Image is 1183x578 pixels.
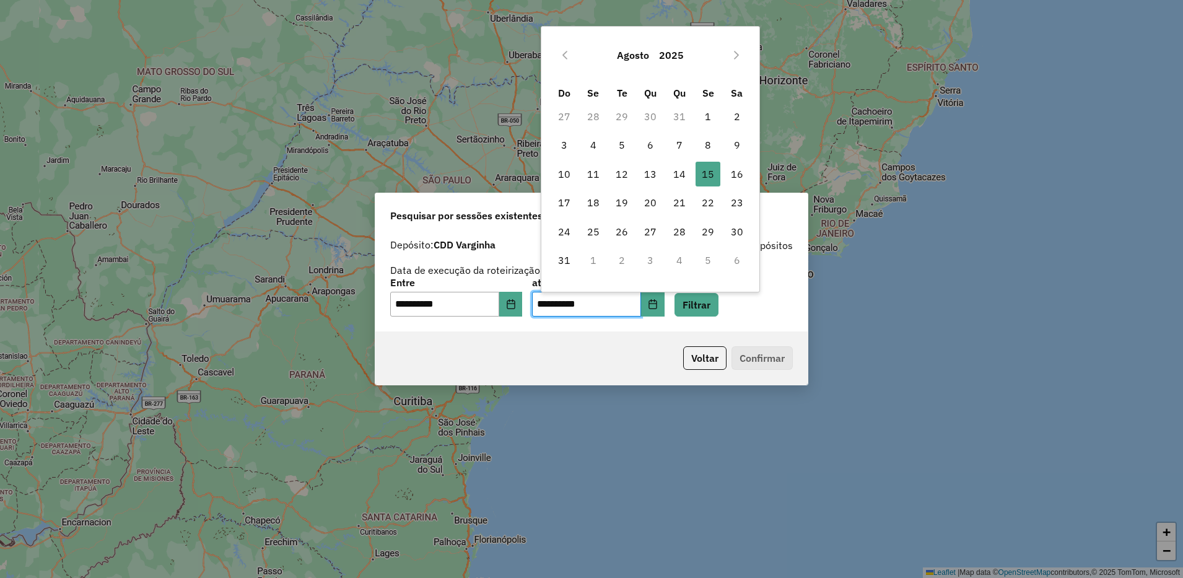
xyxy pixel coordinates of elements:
[579,246,608,274] td: 1
[532,275,664,290] label: até
[541,26,760,292] div: Choose Date
[608,246,636,274] td: 2
[608,160,636,188] td: 12
[694,131,722,159] td: 8
[550,160,578,188] td: 10
[550,246,578,274] td: 31
[722,160,751,188] td: 16
[579,160,608,188] td: 11
[638,133,663,157] span: 6
[641,292,665,317] button: Choose Date
[667,219,692,244] span: 28
[673,87,686,99] span: Qu
[725,162,749,186] span: 16
[665,131,694,159] td: 7
[555,45,575,65] button: Previous Month
[609,133,634,157] span: 5
[579,217,608,245] td: 25
[581,162,606,186] span: 11
[667,162,692,186] span: 14
[722,217,751,245] td: 30
[552,219,577,244] span: 24
[608,217,636,245] td: 26
[694,160,722,188] td: 15
[390,208,543,223] span: Pesquisar por sessões existentes
[727,45,746,65] button: Next Month
[550,102,578,131] td: 27
[608,102,636,131] td: 29
[612,40,654,70] button: Choose Month
[731,87,743,99] span: Sa
[617,87,627,99] span: Te
[674,293,718,317] button: Filtrar
[390,275,522,290] label: Entre
[665,160,694,188] td: 14
[696,133,720,157] span: 8
[558,87,570,99] span: Do
[552,190,577,215] span: 17
[725,133,749,157] span: 9
[665,246,694,274] td: 4
[667,190,692,215] span: 21
[499,292,523,317] button: Choose Date
[696,162,720,186] span: 15
[434,239,495,251] strong: CDD Varginha
[696,104,720,129] span: 1
[722,188,751,217] td: 23
[609,190,634,215] span: 19
[665,102,694,131] td: 31
[579,188,608,217] td: 18
[636,160,665,188] td: 13
[581,133,606,157] span: 4
[579,102,608,131] td: 28
[638,190,663,215] span: 20
[550,131,578,159] td: 3
[665,217,694,245] td: 28
[608,188,636,217] td: 19
[722,131,751,159] td: 9
[636,188,665,217] td: 20
[725,219,749,244] span: 30
[579,131,608,159] td: 4
[636,131,665,159] td: 6
[581,190,606,215] span: 18
[638,219,663,244] span: 27
[636,217,665,245] td: 27
[581,219,606,244] span: 25
[722,246,751,274] td: 6
[665,188,694,217] td: 21
[636,102,665,131] td: 30
[694,246,722,274] td: 5
[654,40,689,70] button: Choose Year
[638,162,663,186] span: 13
[587,87,599,99] span: Se
[550,217,578,245] td: 24
[702,87,714,99] span: Se
[550,188,578,217] td: 17
[694,188,722,217] td: 22
[725,190,749,215] span: 23
[694,217,722,245] td: 29
[722,102,751,131] td: 2
[696,190,720,215] span: 22
[696,219,720,244] span: 29
[694,102,722,131] td: 1
[390,263,543,278] label: Data de execução da roteirização:
[609,162,634,186] span: 12
[636,246,665,274] td: 3
[552,248,577,273] span: 31
[552,133,577,157] span: 3
[390,237,495,252] label: Depósito:
[552,162,577,186] span: 10
[667,133,692,157] span: 7
[644,87,657,99] span: Qu
[608,131,636,159] td: 5
[683,346,727,370] button: Voltar
[609,219,634,244] span: 26
[725,104,749,129] span: 2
